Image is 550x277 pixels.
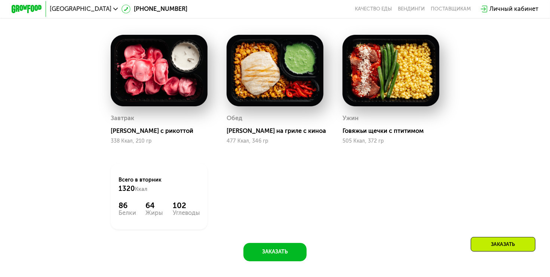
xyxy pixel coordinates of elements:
div: 505 Ккал, 372 гр [342,138,439,144]
span: Ккал [135,186,147,192]
span: [GEOGRAPHIC_DATA] [50,6,111,12]
div: Заказать [471,237,535,252]
div: 477 Ккал, 346 гр [227,138,323,144]
div: 102 [173,201,200,210]
div: Говяжьи щечки с птитимом [342,127,445,135]
a: [PHONE_NUMBER] [122,4,187,14]
span: 1320 [119,185,135,193]
div: Белки [119,210,136,216]
div: 338 Ккал, 210 гр [111,138,208,144]
div: Углеводы [173,210,200,216]
div: [PERSON_NAME] с рикоттой [111,127,213,135]
div: Обед [227,113,242,124]
button: Заказать [243,243,307,261]
div: 64 [145,201,163,210]
div: поставщикам [431,6,471,12]
div: Личный кабинет [489,4,538,14]
div: [PERSON_NAME] на гриле с киноа [227,127,329,135]
a: Качество еды [355,6,392,12]
div: Всего в вторник [119,176,200,193]
a: Вендинги [398,6,425,12]
div: Ужин [342,113,359,124]
div: Завтрак [111,113,134,124]
div: 86 [119,201,136,210]
div: Жиры [145,210,163,216]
